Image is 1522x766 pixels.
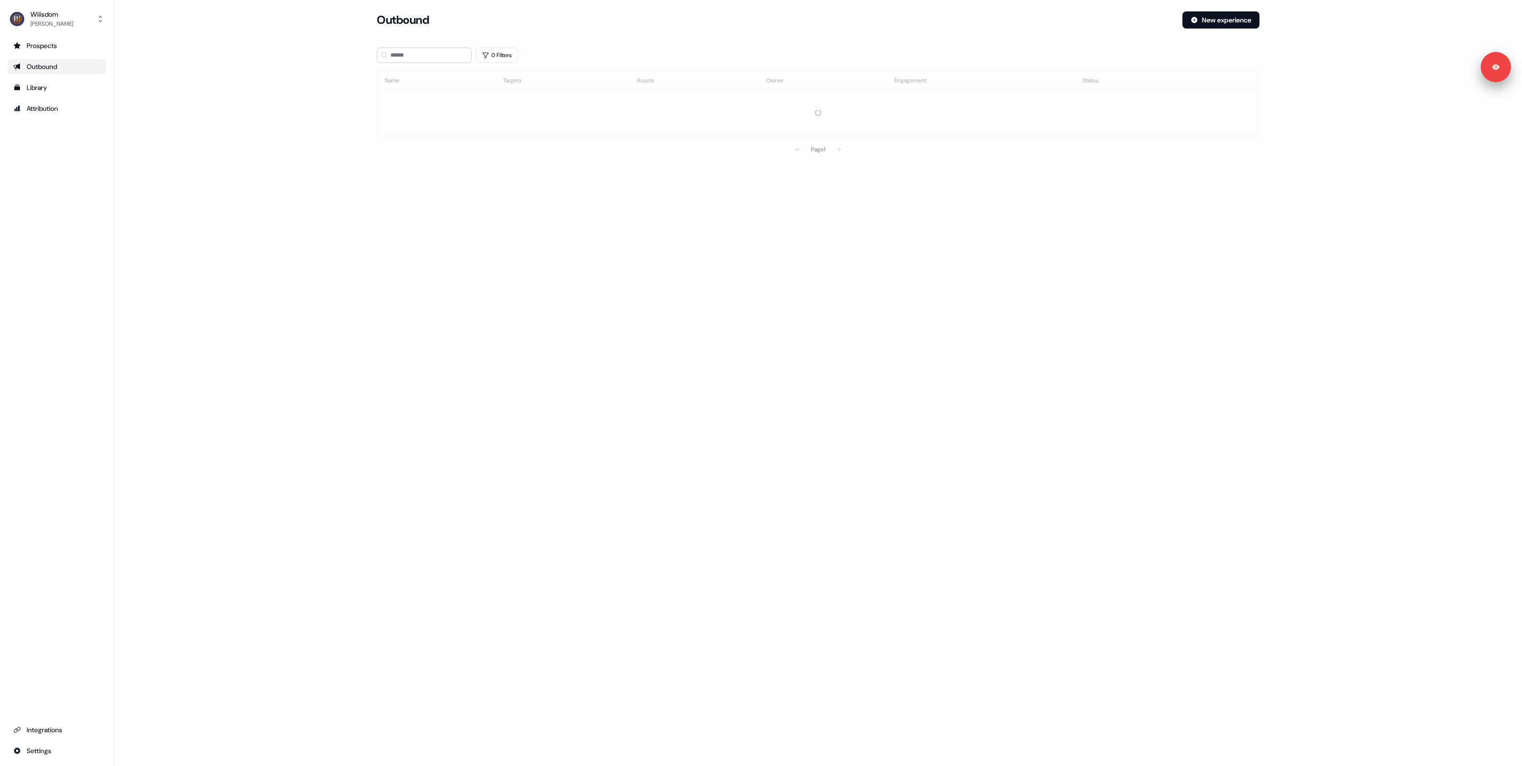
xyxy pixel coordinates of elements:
[8,38,106,53] a: Go to prospects
[8,722,106,737] a: Go to integrations
[30,19,73,29] div: [PERSON_NAME]
[13,725,100,735] div: Integrations
[8,80,106,95] a: Go to templates
[8,101,106,116] a: Go to attribution
[13,746,100,756] div: Settings
[13,41,100,50] div: Prospects
[476,48,518,63] button: 0 Filters
[8,743,106,758] a: Go to integrations
[30,10,73,19] div: Wiiisdom
[13,62,100,71] div: Outbound
[8,59,106,74] a: Go to outbound experience
[13,104,100,113] div: Attribution
[13,83,100,92] div: Library
[377,13,429,27] h3: Outbound
[1182,11,1259,29] button: New experience
[8,8,106,30] button: Wiiisdom[PERSON_NAME]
